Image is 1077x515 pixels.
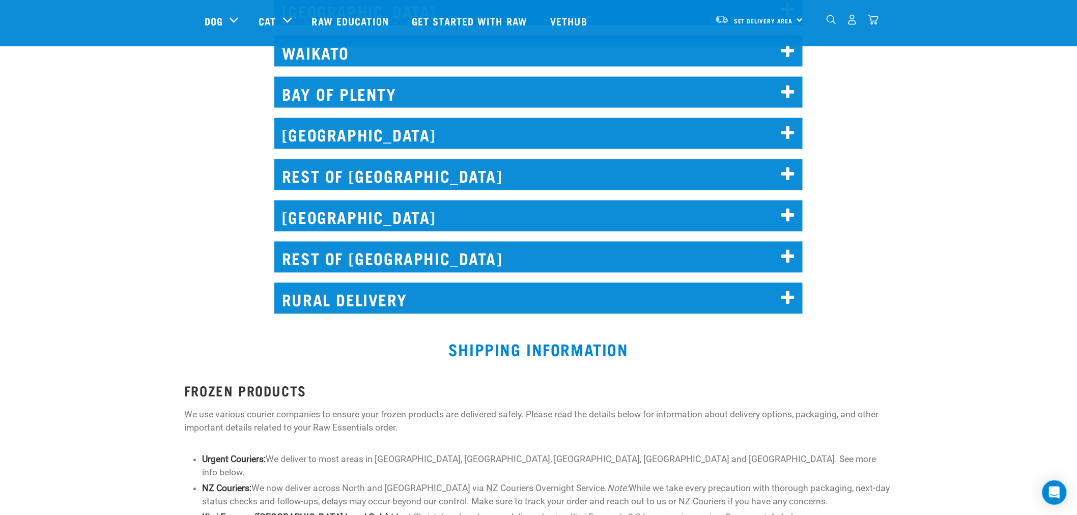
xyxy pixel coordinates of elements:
h2: WAIKATO [274,36,803,67]
h2: BAY OF PLENTY [274,77,803,108]
li: We deliver to most areas in [GEOGRAPHIC_DATA], [GEOGRAPHIC_DATA], [GEOGRAPHIC_DATA], [GEOGRAPHIC_... [202,453,893,480]
a: Dog [205,13,223,28]
li: We now deliver across North and [GEOGRAPHIC_DATA] via NZ Couriers Overnight Service. While we tak... [202,482,893,509]
h2: REST OF [GEOGRAPHIC_DATA] [274,159,803,190]
p: We use various courier companies to ensure your frozen products are delivered safely. Please read... [184,408,893,435]
strong: NZ Couriers: [202,483,251,494]
a: Raw Education [302,1,402,41]
h2: RURAL DELIVERY [274,283,803,314]
a: Cat [259,13,276,28]
img: van-moving.png [715,15,729,24]
h2: [GEOGRAPHIC_DATA] [274,118,803,149]
img: home-icon@2x.png [868,14,878,25]
em: Note: [607,483,629,494]
img: user.png [847,14,858,25]
div: Open Intercom Messenger [1042,480,1067,505]
a: Get started with Raw [402,1,540,41]
h2: REST OF [GEOGRAPHIC_DATA] [274,242,803,273]
strong: FROZEN PRODUCTS [184,387,306,394]
h2: Shipping information [4,340,1073,359]
a: Vethub [540,1,600,41]
span: Set Delivery Area [734,19,793,22]
h2: [GEOGRAPHIC_DATA] [274,201,803,232]
strong: Urgent Couriers: [202,454,266,465]
img: home-icon-1@2x.png [827,15,836,24]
